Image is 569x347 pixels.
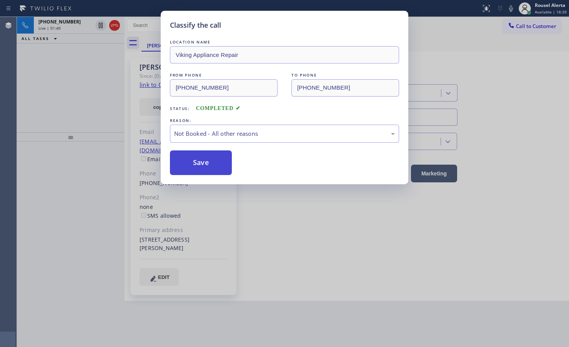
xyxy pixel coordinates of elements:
[170,71,278,79] div: FROM PHONE
[291,79,399,97] input: To phone
[196,105,241,111] span: COMPLETED
[170,38,399,46] div: LOCATION NAME
[291,71,399,79] div: TO PHONE
[170,20,221,30] h5: Classify the call
[170,117,399,125] div: REASON:
[170,150,232,175] button: Save
[170,79,278,97] input: From phone
[174,129,395,138] div: Not Booked - All other reasons
[170,106,190,111] span: Status:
